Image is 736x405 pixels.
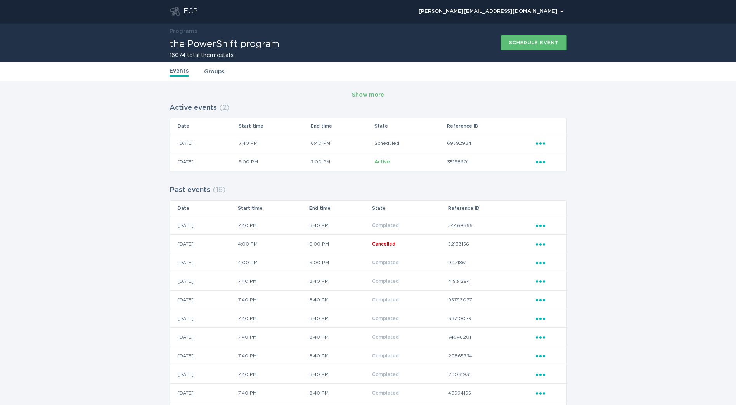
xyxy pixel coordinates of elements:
[213,187,225,194] span: ( 18 )
[170,309,237,328] td: [DATE]
[170,272,237,291] td: [DATE]
[170,7,180,16] button: Go to dashboard
[448,384,535,402] td: 46994195
[170,201,566,216] tr: Table Headers
[372,298,399,302] span: Completed
[237,216,309,235] td: 7:40 PM
[204,67,224,76] a: Groups
[536,370,559,379] div: Popover menu
[170,384,566,402] tr: 6d05dd32e58c4d119dda738771aafcd8
[170,201,237,216] th: Date
[170,29,197,34] a: Programs
[170,183,210,197] h2: Past events
[448,235,535,253] td: 52133156
[372,223,399,228] span: Completed
[237,235,309,253] td: 4:00 PM
[237,272,309,291] td: 7:40 PM
[238,118,310,134] th: Start time
[447,134,535,152] td: 69592984
[219,104,229,111] span: ( 2 )
[448,346,535,365] td: 20865374
[372,335,399,339] span: Completed
[309,272,372,291] td: 8:40 PM
[309,328,372,346] td: 8:40 PM
[170,216,237,235] td: [DATE]
[170,384,237,402] td: [DATE]
[372,316,399,321] span: Completed
[237,384,309,402] td: 7:40 PM
[448,328,535,346] td: 74646201
[447,152,535,171] td: 35168601
[170,101,217,115] h2: Active events
[237,365,309,384] td: 7:40 PM
[170,253,237,272] td: [DATE]
[447,118,535,134] th: Reference ID
[310,152,374,171] td: 7:00 PM
[170,309,566,328] tr: 1bd7e7cca3634e98a2a82996798c6e30
[372,201,448,216] th: State
[170,53,279,58] h2: 16074 total thermostats
[238,134,310,152] td: 7:40 PM
[309,253,372,272] td: 6:00 PM
[170,346,566,365] tr: e4c6f6dd09f14c1895a01d144f0faefc
[309,384,372,402] td: 8:40 PM
[419,9,563,14] div: [PERSON_NAME][EMAIL_ADDRESS][DOMAIN_NAME]
[309,346,372,365] td: 8:40 PM
[184,7,198,16] div: ECP
[372,279,399,284] span: Completed
[374,118,446,134] th: State
[536,389,559,397] div: Popover menu
[170,118,238,134] th: Date
[170,253,566,272] tr: 0b7772c41c264ca3a68a24afbdaea82a
[309,291,372,309] td: 8:40 PM
[536,139,559,147] div: Popover menu
[536,157,559,166] div: Popover menu
[237,328,309,346] td: 7:40 PM
[372,391,399,395] span: Completed
[170,118,566,134] tr: Table Headers
[372,353,399,358] span: Completed
[170,365,237,384] td: [DATE]
[310,134,374,152] td: 8:40 PM
[448,201,535,216] th: Reference ID
[237,253,309,272] td: 4:00 PM
[170,346,237,365] td: [DATE]
[536,277,559,286] div: Popover menu
[536,296,559,304] div: Popover menu
[536,314,559,323] div: Popover menu
[170,235,566,253] tr: 438fb1da81d54468976a26ed259a886b
[237,201,309,216] th: Start time
[415,6,567,17] button: Open user account details
[536,221,559,230] div: Popover menu
[309,201,372,216] th: End time
[170,328,237,346] td: [DATE]
[536,258,559,267] div: Popover menu
[448,309,535,328] td: 38710079
[309,216,372,235] td: 8:40 PM
[536,333,559,341] div: Popover menu
[309,235,372,253] td: 6:00 PM
[448,253,535,272] td: 9071861
[170,134,238,152] td: [DATE]
[448,216,535,235] td: 54469866
[448,291,535,309] td: 95793077
[501,35,567,50] button: Schedule event
[170,235,237,253] td: [DATE]
[170,134,566,152] tr: 09bafd311e8d41cbb779deb5e2a2efc6
[237,291,309,309] td: 7:40 PM
[415,6,567,17] div: Popover menu
[238,152,310,171] td: 5:00 PM
[448,272,535,291] td: 41931294
[237,309,309,328] td: 7:40 PM
[170,216,566,235] tr: 77ff240f21e345ca95dc5d18a3a0016e
[372,242,395,246] span: Cancelled
[170,291,566,309] tr: fcee22d1a80b4452ae5e150126c38c8c
[509,40,559,45] div: Schedule event
[170,328,566,346] tr: 0ec8668e93be417c91e55be0d4b4cf69
[309,309,372,328] td: 8:40 PM
[372,372,399,377] span: Completed
[170,291,237,309] td: [DATE]
[170,67,189,77] a: Events
[372,260,399,265] span: Completed
[237,346,309,365] td: 7:40 PM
